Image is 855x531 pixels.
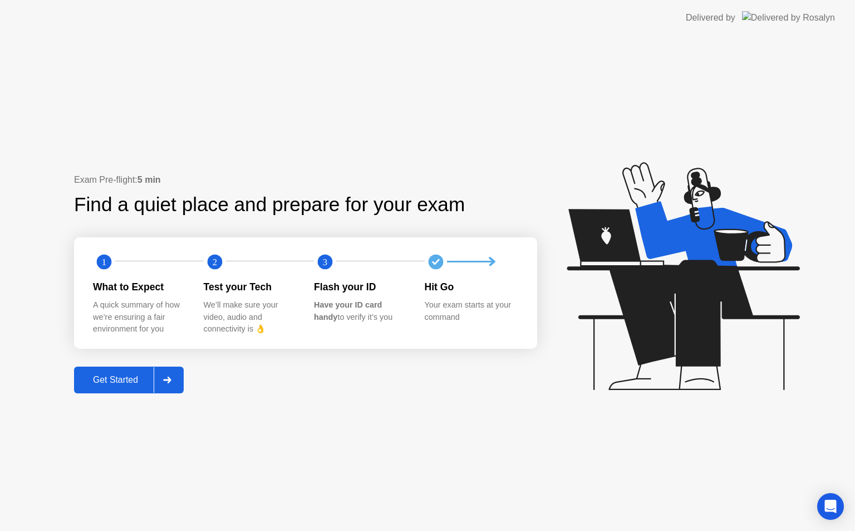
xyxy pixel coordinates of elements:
[212,256,217,267] text: 2
[817,493,844,520] div: Open Intercom Messenger
[137,175,161,184] b: 5 min
[314,299,407,323] div: to verify it’s you
[314,300,382,321] b: Have your ID card handy
[74,173,537,187] div: Exam Pre-flight:
[102,256,106,267] text: 1
[74,190,466,220] div: Find a quiet place and prepare for your exam
[93,280,186,294] div: What to Expect
[204,280,297,294] div: Test your Tech
[425,280,518,294] div: Hit Go
[742,11,835,24] img: Delivered by Rosalyn
[425,299,518,323] div: Your exam starts at your command
[314,280,407,294] div: Flash your ID
[323,256,327,267] text: 3
[686,11,735,25] div: Delivered by
[77,375,154,385] div: Get Started
[74,367,184,393] button: Get Started
[204,299,297,335] div: We’ll make sure your video, audio and connectivity is 👌
[93,299,186,335] div: A quick summary of how we’re ensuring a fair environment for you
